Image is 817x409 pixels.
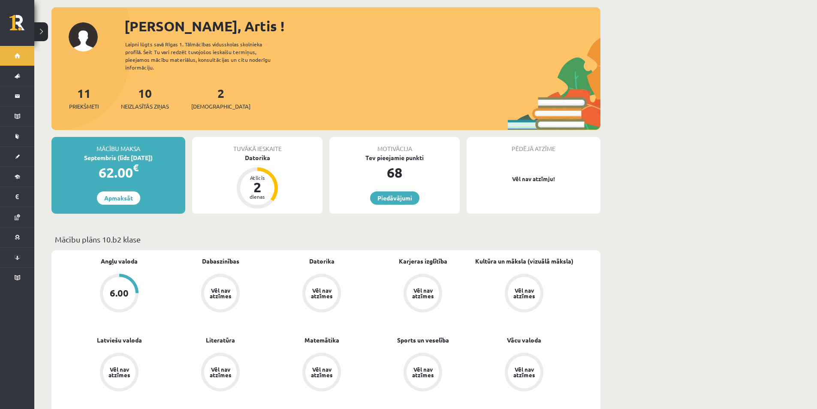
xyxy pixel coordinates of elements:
a: Vēl nav atzīmes [372,353,473,393]
a: Kultūra un māksla (vizuālā māksla) [475,257,573,266]
a: 10Neizlasītās ziņas [121,85,169,111]
a: Vēl nav atzīmes [473,353,575,393]
div: 6.00 [110,288,129,298]
a: 6.00 [69,274,170,314]
div: [PERSON_NAME], Artis ! [124,16,600,36]
span: [DEMOGRAPHIC_DATA] [191,102,250,111]
div: Vēl nav atzīmes [107,367,131,378]
a: Angļu valoda [101,257,138,266]
a: Dabaszinības [202,257,239,266]
a: Matemātika [304,336,339,345]
div: Motivācija [329,137,460,153]
div: Mācību maksa [51,137,185,153]
a: Apmaksāt [97,191,140,205]
div: Tev pieejamie punkti [329,153,460,162]
div: Vēl nav atzīmes [512,288,536,299]
a: Vēl nav atzīmes [473,274,575,314]
div: Tuvākā ieskaite [192,137,323,153]
div: Septembris (līdz [DATE]) [51,153,185,162]
div: 2 [244,180,270,194]
div: Datorika [192,153,323,162]
div: Vēl nav atzīmes [310,367,334,378]
a: Vācu valoda [507,336,541,345]
a: Vēl nav atzīmes [271,353,372,393]
div: Laipni lūgts savā Rīgas 1. Tālmācības vidusskolas skolnieka profilā. Šeit Tu vari redzēt tuvojošo... [125,40,286,71]
a: Rīgas 1. Tālmācības vidusskola [9,15,34,36]
div: Vēl nav atzīmes [411,288,435,299]
a: Piedāvājumi [370,191,419,205]
div: 68 [329,162,460,183]
a: Sports un veselība [397,336,449,345]
p: Mācību plāns 10.b2 klase [55,233,597,245]
div: Vēl nav atzīmes [208,288,232,299]
a: Latviešu valoda [97,336,142,345]
a: 2[DEMOGRAPHIC_DATA] [191,85,250,111]
div: Vēl nav atzīmes [512,367,536,378]
span: Neizlasītās ziņas [121,102,169,111]
div: Atlicis [244,175,270,180]
div: 62.00 [51,162,185,183]
a: Datorika [309,257,335,266]
div: dienas [244,194,270,199]
div: Vēl nav atzīmes [411,367,435,378]
a: Vēl nav atzīmes [170,274,271,314]
a: Vēl nav atzīmes [69,353,170,393]
a: Literatūra [206,336,235,345]
div: Vēl nav atzīmes [208,367,232,378]
span: Priekšmeti [69,102,99,111]
a: 11Priekšmeti [69,85,99,111]
p: Vēl nav atzīmju! [471,175,596,183]
a: Vēl nav atzīmes [372,274,473,314]
a: Datorika Atlicis 2 dienas [192,153,323,210]
a: Karjeras izglītība [399,257,447,266]
a: Vēl nav atzīmes [271,274,372,314]
a: Vēl nav atzīmes [170,353,271,393]
span: € [133,161,139,174]
div: Vēl nav atzīmes [310,288,334,299]
div: Pēdējā atzīme [467,137,600,153]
